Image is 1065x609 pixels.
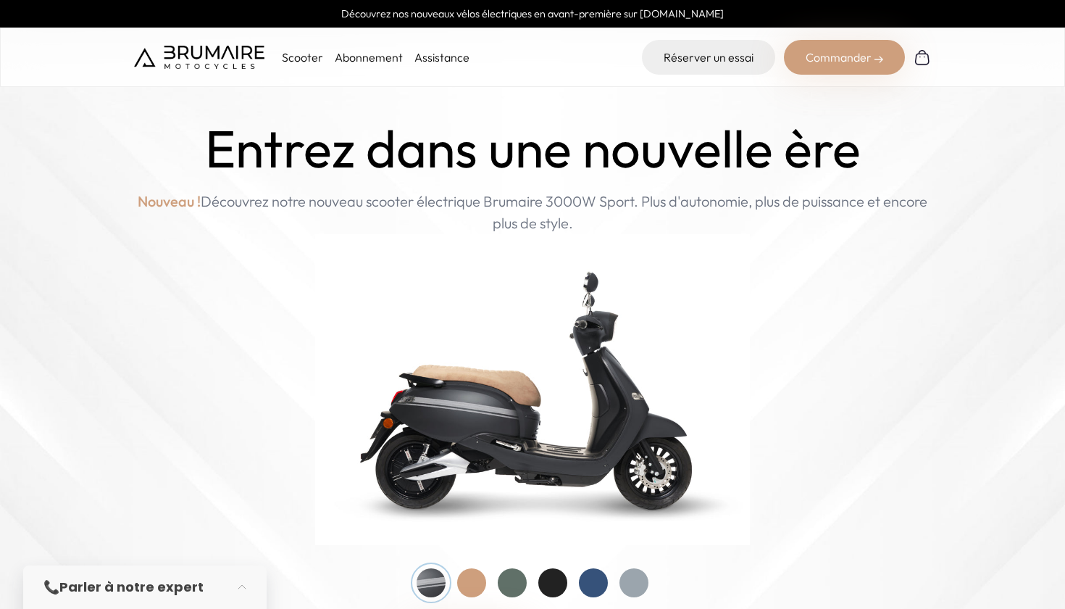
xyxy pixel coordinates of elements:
[335,50,403,65] a: Abonnement
[134,191,931,234] p: Découvrez notre nouveau scooter électrique Brumaire 3000W Sport. Plus d'autonomie, plus de puissa...
[914,49,931,66] img: Panier
[138,191,201,212] span: Nouveau !
[282,49,323,66] p: Scooter
[784,40,905,75] div: Commander
[642,40,775,75] a: Réserver un essai
[414,50,469,65] a: Assistance
[205,119,861,179] h1: Entrez dans une nouvelle ère
[874,55,883,64] img: right-arrow-2.png
[134,46,264,69] img: Brumaire Motocycles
